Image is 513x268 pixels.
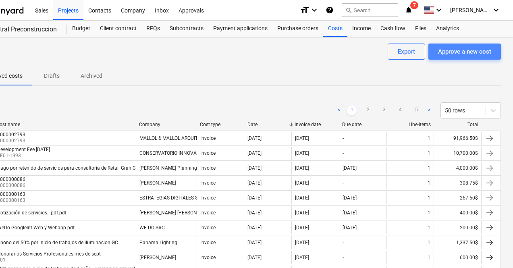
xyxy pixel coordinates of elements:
[428,210,430,216] div: 1
[434,177,481,189] div: 308.75$
[247,135,262,141] div: [DATE]
[139,122,193,127] div: Company
[390,122,431,127] div: Line-items
[428,165,430,171] div: 1
[139,255,176,260] div: [PERSON_NAME]
[343,165,357,171] div: [DATE]
[411,106,421,115] a: Page 5
[139,180,176,186] div: [PERSON_NAME]
[428,225,430,231] div: 1
[434,147,481,160] div: 10,700.00$
[428,180,430,186] div: 1
[434,191,481,204] div: 267.50$
[473,229,513,268] div: Widget de chat
[410,1,418,9] span: 7
[343,240,344,245] div: -
[326,5,334,15] i: Knowledge base
[42,72,61,80] p: Drafts
[139,150,247,156] div: CONSERVATORIO INNOVACION URBANA S. DE RL
[200,122,241,127] div: Cost type
[398,46,415,57] div: Export
[295,255,309,260] div: [DATE]
[405,5,413,15] i: notifications
[300,5,309,15] i: format_size
[247,225,262,231] div: [DATE]
[450,7,490,13] span: [PERSON_NAME]
[323,21,347,37] a: Costs
[434,5,444,15] i: keyboard_arrow_down
[431,21,464,37] a: Analytics
[379,106,389,115] a: Page 3
[295,122,336,127] div: Invoice date
[437,122,478,127] div: Total
[141,21,165,37] a: RFQs
[410,21,431,37] a: Files
[428,195,430,201] div: 1
[208,21,272,37] a: Payment applications
[247,150,262,156] div: [DATE]
[200,195,216,201] div: Invoice
[343,180,344,186] div: -
[295,150,309,156] div: [DATE]
[428,240,430,245] div: 1
[347,21,376,37] a: Income
[434,132,481,145] div: 91,966.50$
[200,240,216,245] div: Invoice
[295,165,309,171] div: [DATE]
[67,21,95,37] a: Budget
[200,225,216,231] div: Invoice
[434,236,481,249] div: 1,337.50$
[165,21,208,37] a: Subcontracts
[428,44,501,60] button: Approve a new cost
[200,150,216,156] div: Invoice
[295,225,309,231] div: [DATE]
[376,21,410,37] a: Cash flow
[438,46,491,57] div: Approve a new cost
[434,162,481,175] div: 4,000.00$
[342,122,383,127] div: Due date
[347,106,357,115] a: Page 1 is your current page
[295,195,309,201] div: [DATE]
[343,255,344,260] div: -
[424,106,434,115] a: Next page
[395,106,405,115] a: Page 4
[345,7,352,13] span: search
[200,165,216,171] div: Invoice
[247,240,262,245] div: [DATE]
[139,225,165,231] div: WE DO SAC
[342,3,398,17] button: Search
[295,180,309,186] div: [DATE]
[139,165,222,171] div: [PERSON_NAME] Planning Group, INC
[473,229,513,268] iframe: Chat Widget
[247,195,262,201] div: [DATE]
[95,21,141,37] a: Client contract
[81,72,102,80] p: Archived
[491,5,501,15] i: keyboard_arrow_down
[343,195,357,201] div: [DATE]
[139,240,177,245] div: Panama Lighting
[434,206,481,219] div: 400.00$
[343,225,357,231] div: [DATE]
[139,210,214,216] div: [PERSON_NAME] [PERSON_NAME]
[272,21,323,37] a: Purchase orders
[343,210,357,216] div: [DATE]
[295,240,309,245] div: [DATE]
[309,5,319,15] i: keyboard_arrow_down
[295,210,309,216] div: [DATE]
[139,195,201,201] div: ESTRATEGIAS DIGITALES SA
[343,150,344,156] div: -
[363,106,373,115] a: Page 2
[247,255,262,260] div: [DATE]
[343,135,344,141] div: -
[247,165,262,171] div: [DATE]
